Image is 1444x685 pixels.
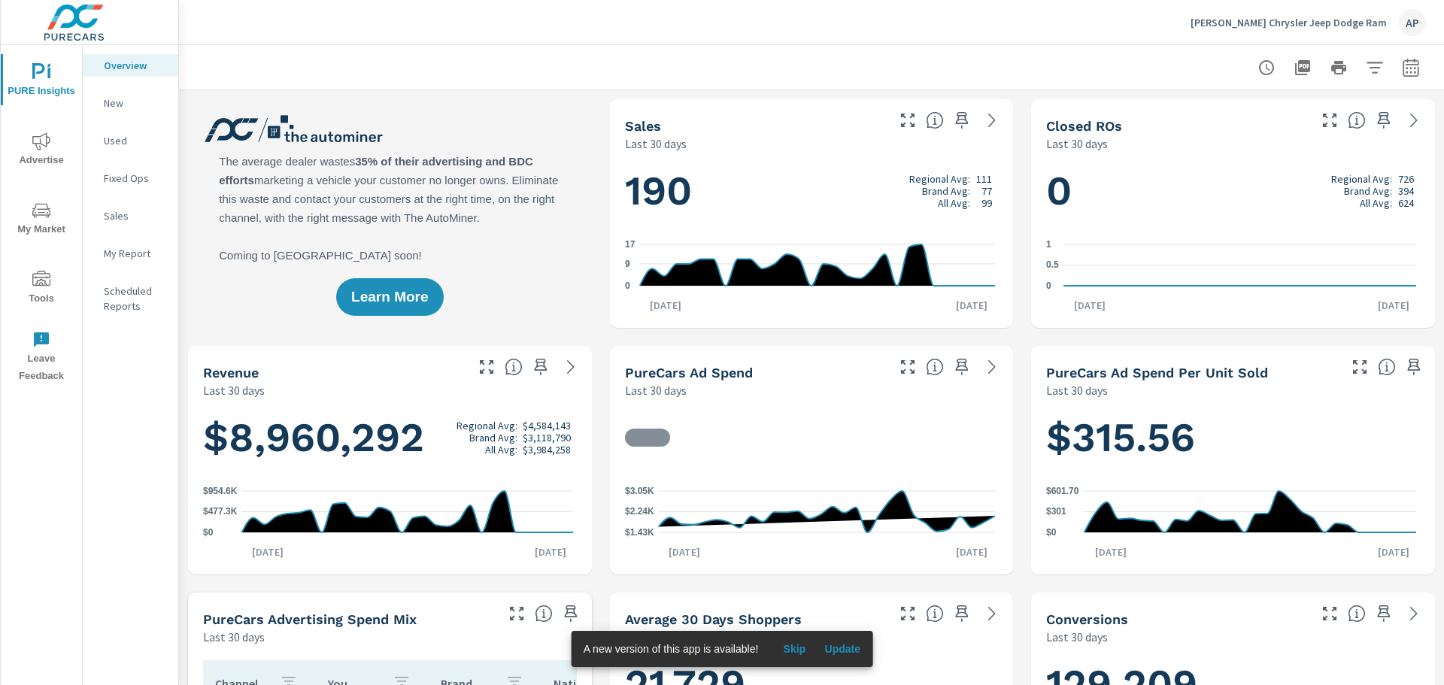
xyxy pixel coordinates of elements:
[469,432,517,444] p: Brand Avg:
[776,642,812,656] span: Skip
[1085,544,1137,559] p: [DATE]
[475,355,499,379] button: Make Fullscreen
[104,171,166,186] p: Fixed Ops
[1378,358,1396,376] span: Average cost of advertising per each vehicle sold at the dealer over the selected date range. The...
[980,355,1004,379] a: See more details in report
[1046,165,1420,217] h1: 0
[5,331,77,385] span: Leave Feedback
[950,108,974,132] span: Save this to your personalized report
[203,381,265,399] p: Last 30 days
[1396,53,1426,83] button: Select Date Range
[1046,365,1268,380] h5: PureCars Ad Spend Per Unit Sold
[926,358,944,376] span: Total cost of media for all PureCars channels for the selected dealership group over the selected...
[584,643,759,655] span: A new version of this app is available!
[203,527,214,538] text: $0
[1046,527,1057,538] text: $0
[559,355,583,379] a: See more details in report
[770,637,818,661] button: Skip
[625,259,630,269] text: 9
[980,602,1004,626] a: See more details in report
[625,486,654,496] text: $3.05K
[976,173,992,185] p: 111
[981,197,992,209] p: 99
[926,111,944,129] span: Number of vehicles sold by the dealership over the selected date range. [Source: This data is sou...
[1331,173,1392,185] p: Regional Avg:
[1360,197,1392,209] p: All Avg:
[926,605,944,623] span: A rolling 30 day total of daily Shoppers on the dealership website, averaged over the selected da...
[1402,108,1426,132] a: See more details in report
[83,54,178,77] div: Overview
[83,242,178,265] div: My Report
[896,355,920,379] button: Make Fullscreen
[980,108,1004,132] a: See more details in report
[625,239,636,250] text: 17
[896,108,920,132] button: Make Fullscreen
[1288,53,1318,83] button: "Export Report to PDF"
[104,133,166,148] p: Used
[625,118,661,134] h5: Sales
[922,185,970,197] p: Brand Avg:
[625,365,753,380] h5: PureCars Ad Spend
[1046,507,1066,517] text: $301
[485,444,517,456] p: All Avg:
[945,544,998,559] p: [DATE]
[950,602,974,626] span: Save this to your personalized report
[1318,602,1342,626] button: Make Fullscreen
[938,197,970,209] p: All Avg:
[1046,412,1420,463] h1: $315.56
[203,486,238,496] text: $954.6K
[1344,185,1392,197] p: Brand Avg:
[524,544,577,559] p: [DATE]
[523,420,571,432] p: $4,584,143
[1046,118,1122,134] h5: Closed ROs
[83,92,178,114] div: New
[981,185,992,197] p: 77
[535,605,553,623] span: This table looks at how you compare to the amount of budget you spend per channel as opposed to y...
[625,280,630,291] text: 0
[1324,53,1354,83] button: Print Report
[1367,298,1420,313] p: [DATE]
[1402,355,1426,379] span: Save this to your personalized report
[1398,197,1414,209] p: 624
[625,628,687,646] p: Last 30 days
[5,202,77,238] span: My Market
[104,95,166,111] p: New
[505,602,529,626] button: Make Fullscreen
[625,507,654,517] text: $2.24K
[5,63,77,100] span: PURE Insights
[523,432,571,444] p: $3,118,790
[1191,16,1387,29] p: [PERSON_NAME] Chrysler Jeep Dodge Ram
[625,135,687,153] p: Last 30 days
[104,246,166,261] p: My Report
[203,365,259,380] h5: Revenue
[203,628,265,646] p: Last 30 days
[1063,298,1116,313] p: [DATE]
[1,45,82,391] div: nav menu
[658,544,711,559] p: [DATE]
[104,283,166,314] p: Scheduled Reports
[824,642,860,656] span: Update
[1046,239,1051,250] text: 1
[336,278,443,316] button: Learn More
[104,58,166,73] p: Overview
[1046,628,1108,646] p: Last 30 days
[909,173,970,185] p: Regional Avg:
[83,280,178,317] div: Scheduled Reports
[1398,173,1414,185] p: 726
[5,132,77,169] span: Advertise
[1046,280,1051,291] text: 0
[1046,611,1128,627] h5: Conversions
[1046,260,1059,271] text: 0.5
[625,611,802,627] h5: Average 30 Days Shoppers
[505,358,523,376] span: Total sales revenue over the selected date range. [Source: This data is sourced from the dealer’s...
[1348,111,1366,129] span: Number of Repair Orders Closed by the selected dealership group over the selected time range. [So...
[945,298,998,313] p: [DATE]
[1398,185,1414,197] p: 394
[5,271,77,308] span: Tools
[559,602,583,626] span: Save this to your personalized report
[1402,602,1426,626] a: See more details in report
[1046,381,1108,399] p: Last 30 days
[625,527,654,538] text: $1.43K
[83,205,178,227] div: Sales
[896,602,920,626] button: Make Fullscreen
